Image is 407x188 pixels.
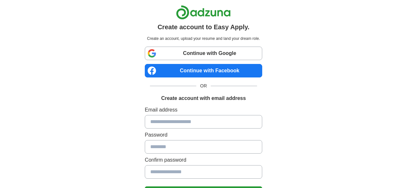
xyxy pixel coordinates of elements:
[145,64,262,77] a: Continue with Facebook
[161,94,246,102] h1: Create account with email address
[176,5,231,20] img: Adzuna logo
[145,156,262,164] label: Confirm password
[145,131,262,139] label: Password
[196,83,211,89] span: OR
[158,22,250,32] h1: Create account to Easy Apply.
[145,47,262,60] a: Continue with Google
[145,106,262,114] label: Email address
[146,36,261,41] p: Create an account, upload your resume and land your dream role.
